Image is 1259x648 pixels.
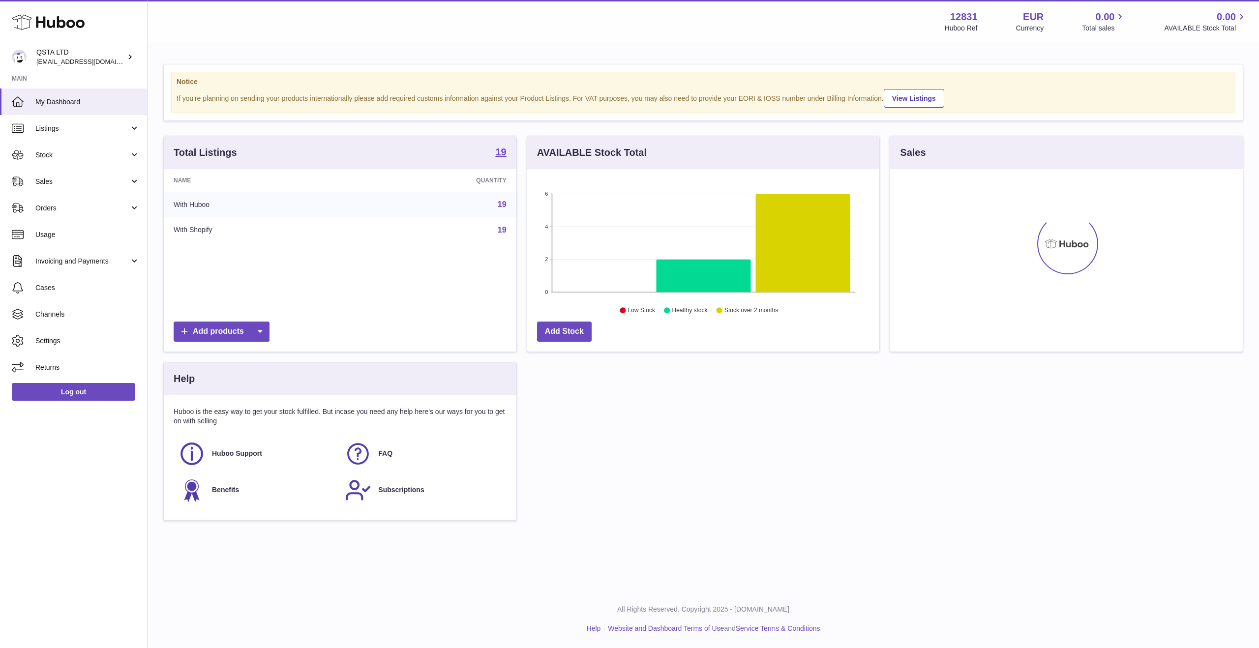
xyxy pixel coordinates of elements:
span: Subscriptions [378,485,424,495]
text: 0 [545,289,548,295]
th: Quantity [354,169,516,192]
span: Channels [35,310,140,319]
span: 0.00 [1096,10,1115,24]
span: Invoicing and Payments [35,257,129,266]
h3: Total Listings [174,146,237,159]
a: 19 [498,200,507,208]
a: Add Stock [537,322,592,342]
th: Name [164,169,354,192]
a: Service Terms & Conditions [736,624,820,632]
span: Stock [35,150,129,160]
span: Cases [35,283,140,293]
a: 19 [498,226,507,234]
text: Stock over 2 months [724,307,778,314]
img: rodcp10@gmail.com [12,50,27,64]
div: Currency [1016,24,1044,33]
a: 0.00 Total sales [1082,10,1126,33]
text: 2 [545,257,548,263]
td: With Shopify [164,217,354,243]
p: Huboo is the easy way to get your stock fulfilled. But incase you need any help here's our ways f... [174,407,507,426]
span: Benefits [212,485,239,495]
text: Healthy stock [672,307,708,314]
strong: 12831 [950,10,978,24]
span: Usage [35,230,140,239]
h3: Sales [900,146,926,159]
div: Huboo Ref [945,24,978,33]
a: View Listings [884,89,944,108]
span: Huboo Support [212,449,262,458]
span: Orders [35,204,129,213]
div: If you're planning on sending your products internationally please add required customs informati... [177,88,1230,108]
h3: Help [174,372,195,385]
a: 0.00 AVAILABLE Stock Total [1164,10,1247,33]
a: Website and Dashboard Terms of Use [608,624,724,632]
span: [EMAIL_ADDRESS][DOMAIN_NAME] [36,58,145,65]
span: 0.00 [1217,10,1236,24]
span: Listings [35,124,129,133]
h3: AVAILABLE Stock Total [537,146,647,159]
td: With Huboo [164,192,354,217]
span: Total sales [1082,24,1126,33]
li: and [604,624,820,633]
a: Benefits [179,477,335,503]
div: QSTA LTD [36,48,125,66]
a: Help [587,624,601,632]
a: Subscriptions [345,477,501,503]
text: 4 [545,224,548,230]
a: FAQ [345,441,501,467]
text: 6 [545,191,548,197]
text: Low Stock [628,307,656,314]
a: Add products [174,322,270,342]
p: All Rights Reserved. Copyright 2025 - [DOMAIN_NAME] [155,605,1251,614]
strong: 19 [495,147,506,157]
a: Log out [12,383,135,401]
span: Settings [35,336,140,346]
a: Huboo Support [179,441,335,467]
span: Returns [35,363,140,372]
span: FAQ [378,449,392,458]
span: Sales [35,177,129,186]
span: My Dashboard [35,97,140,107]
span: AVAILABLE Stock Total [1164,24,1247,33]
a: 19 [495,147,506,159]
strong: EUR [1023,10,1044,24]
strong: Notice [177,77,1230,87]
